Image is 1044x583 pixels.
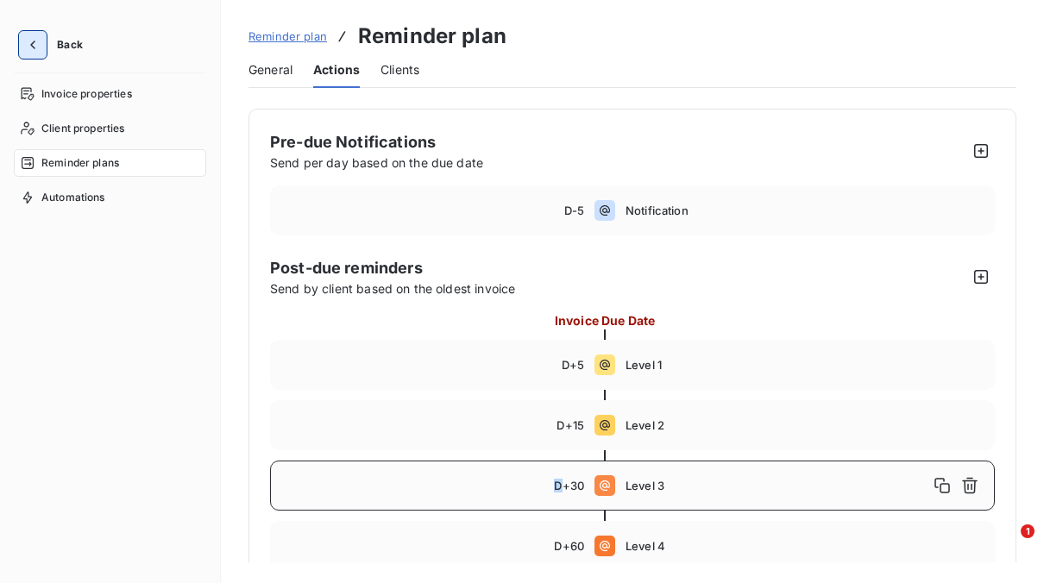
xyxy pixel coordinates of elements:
span: Send per day based on the due date [270,155,483,170]
span: D+30 [554,479,584,492]
a: Automations [14,184,206,211]
h3: Reminder plan [358,21,506,52]
span: Post-due reminders [270,256,967,279]
span: Actions [313,61,360,78]
span: Invoice Due Date [555,311,655,329]
button: Back [14,31,97,59]
span: Level 2 [626,418,984,432]
span: Notification [626,204,984,217]
a: Invoice properties [14,80,206,108]
span: Back [57,40,83,50]
a: Reminder plan [248,28,327,45]
span: Level 3 [626,479,928,492]
span: Client properties [41,121,125,136]
span: Send by client based on the oldest invoice [270,279,967,298]
span: Level 1 [626,358,984,372]
span: Reminder plans [41,155,119,171]
span: D+60 [554,539,584,553]
span: General [248,61,292,78]
span: Pre-due Notifications [270,133,436,151]
span: D+5 [562,358,584,372]
a: Reminder plans [14,149,206,177]
span: D-5 [564,204,584,217]
span: 1 [1021,524,1035,538]
span: Invoice properties [41,86,132,102]
span: D+15 [557,418,584,432]
span: Level 4 [626,539,984,553]
span: Clients [380,61,419,78]
iframe: Intercom live chat [985,524,1027,566]
a: Client properties [14,115,206,142]
span: Reminder plan [248,29,327,43]
span: Automations [41,190,105,205]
